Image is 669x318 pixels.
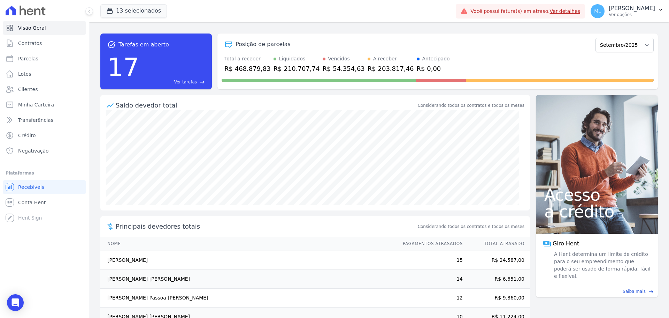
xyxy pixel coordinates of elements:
[107,40,116,49] span: task_alt
[18,55,38,62] span: Parcelas
[418,223,524,230] span: Considerando todos os contratos e todos os meses
[323,64,365,73] div: R$ 54.354,63
[200,80,205,85] span: east
[463,237,530,251] th: Total Atrasado
[279,55,306,62] div: Liquidados
[142,79,205,85] a: Ver tarefas east
[3,36,86,50] a: Contratos
[18,101,54,108] span: Minha Carteira
[100,237,396,251] th: Nome
[3,180,86,194] a: Recebíveis
[368,64,414,73] div: R$ 203.817,46
[100,289,396,308] td: [PERSON_NAME] Passoa [PERSON_NAME]
[18,71,31,77] span: Lotes
[174,79,197,85] span: Ver tarefas
[100,270,396,289] td: [PERSON_NAME] [PERSON_NAME]
[463,251,530,270] td: R$ 24.587,00
[648,289,654,294] span: east
[18,40,42,47] span: Contratos
[116,101,416,110] div: Saldo devedor total
[609,12,655,17] p: Ver opções
[224,55,271,62] div: Total a receber
[553,239,579,248] span: Giro Hent
[3,67,86,81] a: Lotes
[18,24,46,31] span: Visão Geral
[3,21,86,35] a: Visão Geral
[18,117,53,124] span: Transferências
[3,52,86,66] a: Parcelas
[328,55,350,62] div: Vencidos
[3,113,86,127] a: Transferências
[470,8,580,15] span: Você possui fatura(s) em atraso.
[396,270,463,289] td: 14
[418,102,524,109] div: Considerando todos os contratos e todos os meses
[396,237,463,251] th: Pagamentos Atrasados
[3,82,86,96] a: Clientes
[422,55,450,62] div: Antecipado
[236,40,291,49] div: Posição de parcelas
[3,195,86,209] a: Conta Hent
[396,251,463,270] td: 15
[550,8,580,14] a: Ver detalhes
[3,128,86,142] a: Crédito
[3,98,86,112] a: Minha Carteira
[6,169,83,177] div: Plataformas
[116,222,416,231] span: Principais devedores totais
[540,288,654,295] a: Saiba mais east
[417,64,450,73] div: R$ 0,00
[100,251,396,270] td: [PERSON_NAME]
[107,49,139,85] div: 17
[544,186,649,203] span: Acesso
[463,289,530,308] td: R$ 9.860,00
[594,9,601,14] span: ML
[18,86,38,93] span: Clientes
[224,64,271,73] div: R$ 468.879,83
[18,147,49,154] span: Negativação
[18,199,46,206] span: Conta Hent
[118,40,169,49] span: Tarefas em aberto
[544,203,649,220] span: a crédito
[396,289,463,308] td: 12
[553,251,651,280] span: A Hent determina um limite de crédito para o seu empreendimento que poderá ser usado de forma ráp...
[100,4,167,17] button: 13 selecionados
[18,184,44,191] span: Recebíveis
[373,55,397,62] div: A receber
[274,64,320,73] div: R$ 210.707,74
[623,288,646,295] span: Saiba mais
[463,270,530,289] td: R$ 6.651,00
[18,132,36,139] span: Crédito
[585,1,669,21] button: ML [PERSON_NAME] Ver opções
[7,294,24,311] div: Open Intercom Messenger
[3,144,86,158] a: Negativação
[609,5,655,12] p: [PERSON_NAME]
